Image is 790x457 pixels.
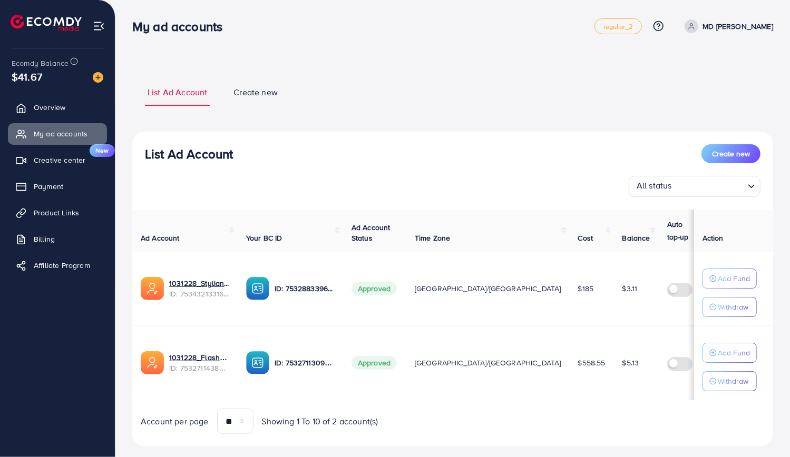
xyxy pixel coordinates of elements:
[8,202,107,223] a: Product Links
[675,178,744,194] input: Search for option
[415,357,561,368] span: [GEOGRAPHIC_DATA]/[GEOGRAPHIC_DATA]
[352,222,391,243] span: Ad Account Status
[141,233,180,243] span: Ad Account
[701,144,760,163] button: Create new
[169,289,229,299] span: ID: 7534321331601457168
[8,176,107,197] a: Payment
[622,357,639,368] span: $5.13
[34,155,85,165] span: Creative center
[352,282,397,295] span: Approved
[145,146,233,162] h3: List Ad Account
[169,278,229,289] a: 1031228_Stylian Shop ADS_1754220895018
[629,176,760,197] div: Search for option
[745,410,782,449] iframe: Chat
[148,86,207,98] span: List Ad Account
[90,144,115,157] span: New
[246,277,269,300] img: ic-ba-acc.ded83a64.svg
[718,301,748,313] p: Withdraw
[578,233,593,243] span: Cost
[169,352,229,374] div: <span class='underline'>1031228_Flash Leather_1753846053176</span></br>7532711438868283393
[12,69,42,84] span: $41.67
[34,102,65,113] span: Overview
[578,283,594,294] span: $185
[93,72,103,83] img: image
[622,233,650,243] span: Balance
[415,233,450,243] span: Time Zone
[246,351,269,374] img: ic-ba-acc.ded83a64.svg
[262,415,378,428] span: Showing 1 To 10 of 2 account(s)
[34,128,87,139] span: My ad accounts
[622,283,638,294] span: $3.11
[718,375,748,388] p: Withdraw
[703,343,757,363] button: Add Fund
[34,207,79,218] span: Product Links
[352,356,397,370] span: Approved
[132,19,231,34] h3: My ad accounts
[169,278,229,300] div: <span class='underline'>1031228_Stylian Shop ADS_1754220895018</span></br>7534321331601457168
[680,19,773,33] a: MD [PERSON_NAME]
[8,150,107,171] a: Creative centerNew
[703,233,724,243] span: Action
[667,218,698,243] p: Auto top-up
[8,228,107,250] a: Billing
[169,352,229,363] a: 1031228_Flash Leather_1753846053176
[703,269,757,289] button: Add Fund
[703,297,757,317] button: Withdraw
[246,233,282,243] span: Your BC ID
[233,86,278,98] span: Create new
[703,371,757,391] button: Withdraw
[718,272,750,285] p: Add Fund
[11,15,82,31] img: logo
[141,351,164,374] img: ic-ads-acc.e4c84228.svg
[578,357,606,368] span: $558.55
[275,282,335,295] p: ID: 7532883396679401473
[12,58,69,68] span: Ecomdy Balance
[594,18,642,34] a: regular_2
[34,260,90,271] span: Affiliate Program
[635,177,674,194] span: All status
[8,123,107,144] a: My ad accounts
[169,363,229,373] span: ID: 7532711438868283393
[8,255,107,276] a: Affiliate Program
[8,97,107,118] a: Overview
[34,181,63,192] span: Payment
[712,148,750,159] span: Create new
[275,356,335,369] p: ID: 7532711309268451344
[703,20,773,33] p: MD [PERSON_NAME]
[34,234,55,244] span: Billing
[415,283,561,294] span: [GEOGRAPHIC_DATA]/[GEOGRAPHIC_DATA]
[718,346,750,359] p: Add Fund
[141,415,209,428] span: Account per page
[603,23,633,30] span: regular_2
[93,20,105,32] img: menu
[141,277,164,300] img: ic-ads-acc.e4c84228.svg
